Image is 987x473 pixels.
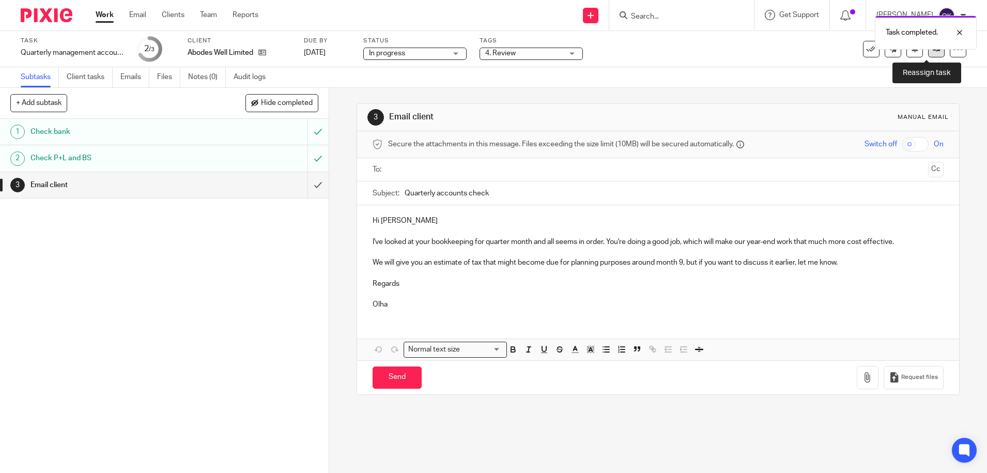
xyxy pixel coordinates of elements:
[21,48,124,58] div: Quarterly management accounts
[304,49,326,56] span: [DATE]
[373,257,944,268] p: We will give you an estimate of tax that might become due for planning purposes around month 9, b...
[373,299,944,310] p: Olha
[901,373,938,382] span: Request files
[200,10,217,20] a: Team
[21,8,72,22] img: Pixie
[10,151,25,166] div: 2
[373,367,422,389] input: Send
[389,112,680,123] h1: Email client
[30,150,208,166] h1: Check P+L and BS
[404,342,507,358] div: Search for option
[162,10,184,20] a: Clients
[67,67,113,87] a: Client tasks
[886,27,938,38] p: Task completed.
[373,279,944,289] p: Regards
[10,178,25,192] div: 3
[120,67,149,87] a: Emails
[367,109,384,126] div: 3
[485,50,516,57] span: 4. Review
[388,139,734,149] span: Secure the attachments in this message. Files exceeding the size limit (10MB) will be secured aut...
[304,37,350,45] label: Due by
[406,344,462,355] span: Normal text size
[21,67,59,87] a: Subtasks
[10,125,25,139] div: 1
[188,48,253,58] p: Abodes Well Limited
[373,237,944,247] p: I've looked at your bookkeeping for quarter month and all seems in order. You're doing a good job...
[30,124,208,140] h1: Check bank
[96,10,114,20] a: Work
[245,94,318,112] button: Hide completed
[261,99,313,108] span: Hide completed
[144,43,155,55] div: 2
[898,113,949,121] div: Manual email
[934,139,944,149] span: On
[865,139,897,149] span: Switch off
[149,47,155,52] small: /3
[369,50,405,57] span: In progress
[10,94,67,112] button: + Add subtask
[884,366,944,389] button: Request files
[233,10,258,20] a: Reports
[464,344,501,355] input: Search for option
[373,188,399,199] label: Subject:
[21,37,124,45] label: Task
[373,164,384,175] label: To:
[928,162,944,177] button: Cc
[480,37,583,45] label: Tags
[363,37,467,45] label: Status
[157,67,180,87] a: Files
[129,10,146,20] a: Email
[188,67,226,87] a: Notes (0)
[234,67,273,87] a: Audit logs
[938,7,955,24] img: svg%3E
[30,177,208,193] h1: Email client
[373,216,944,226] p: Hi [PERSON_NAME]
[188,37,291,45] label: Client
